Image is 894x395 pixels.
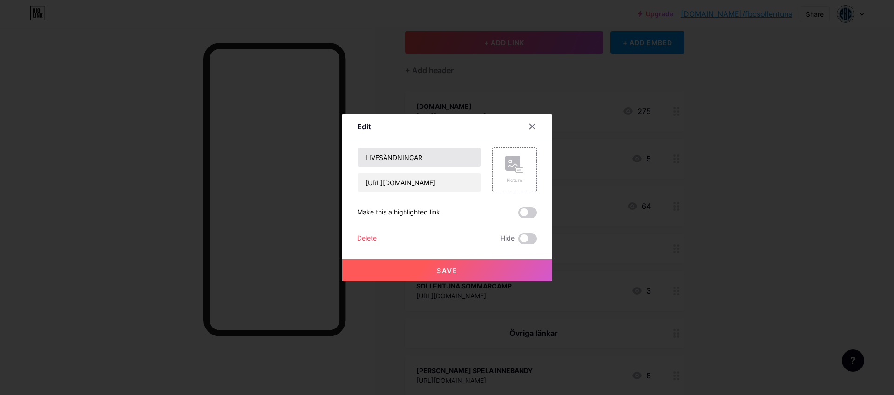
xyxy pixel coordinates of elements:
input: Title [358,148,481,167]
span: Hide [501,233,515,244]
button: Save [342,259,552,281]
div: Edit [357,121,371,132]
span: Save [437,267,458,274]
div: Make this a highlighted link [357,207,440,218]
div: Picture [505,177,524,184]
input: URL [358,173,481,192]
div: Delete [357,233,377,244]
